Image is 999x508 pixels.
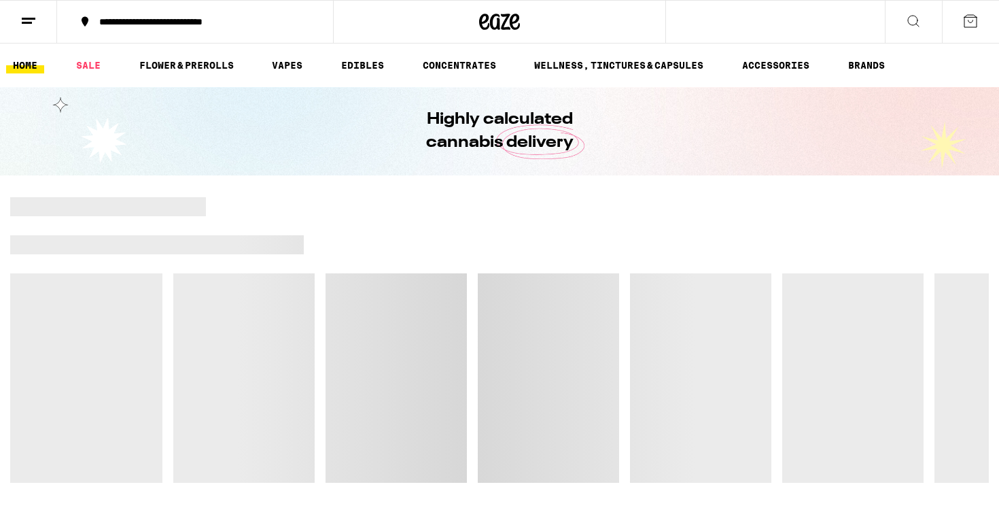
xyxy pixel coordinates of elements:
[527,57,710,73] a: WELLNESS, TINCTURES & CAPSULES
[416,57,503,73] a: CONCENTRATES
[387,108,612,154] h1: Highly calculated cannabis delivery
[265,57,309,73] a: VAPES
[69,57,107,73] a: SALE
[133,57,241,73] a: FLOWER & PREROLLS
[735,57,816,73] a: ACCESSORIES
[841,57,892,73] button: BRANDS
[6,57,44,73] a: HOME
[334,57,391,73] a: EDIBLES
